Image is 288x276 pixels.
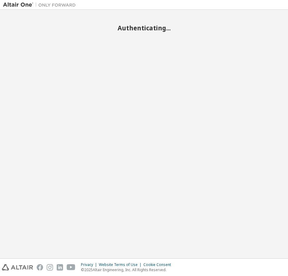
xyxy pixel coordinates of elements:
[3,24,285,32] h2: Authenticating...
[37,264,43,271] img: facebook.svg
[3,2,79,8] img: Altair One
[81,267,175,272] p: © 2025 Altair Engineering, Inc. All Rights Reserved.
[81,262,99,267] div: Privacy
[2,264,33,271] img: altair_logo.svg
[57,264,63,271] img: linkedin.svg
[67,264,75,271] img: youtube.svg
[47,264,53,271] img: instagram.svg
[99,262,143,267] div: Website Terms of Use
[143,262,175,267] div: Cookie Consent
